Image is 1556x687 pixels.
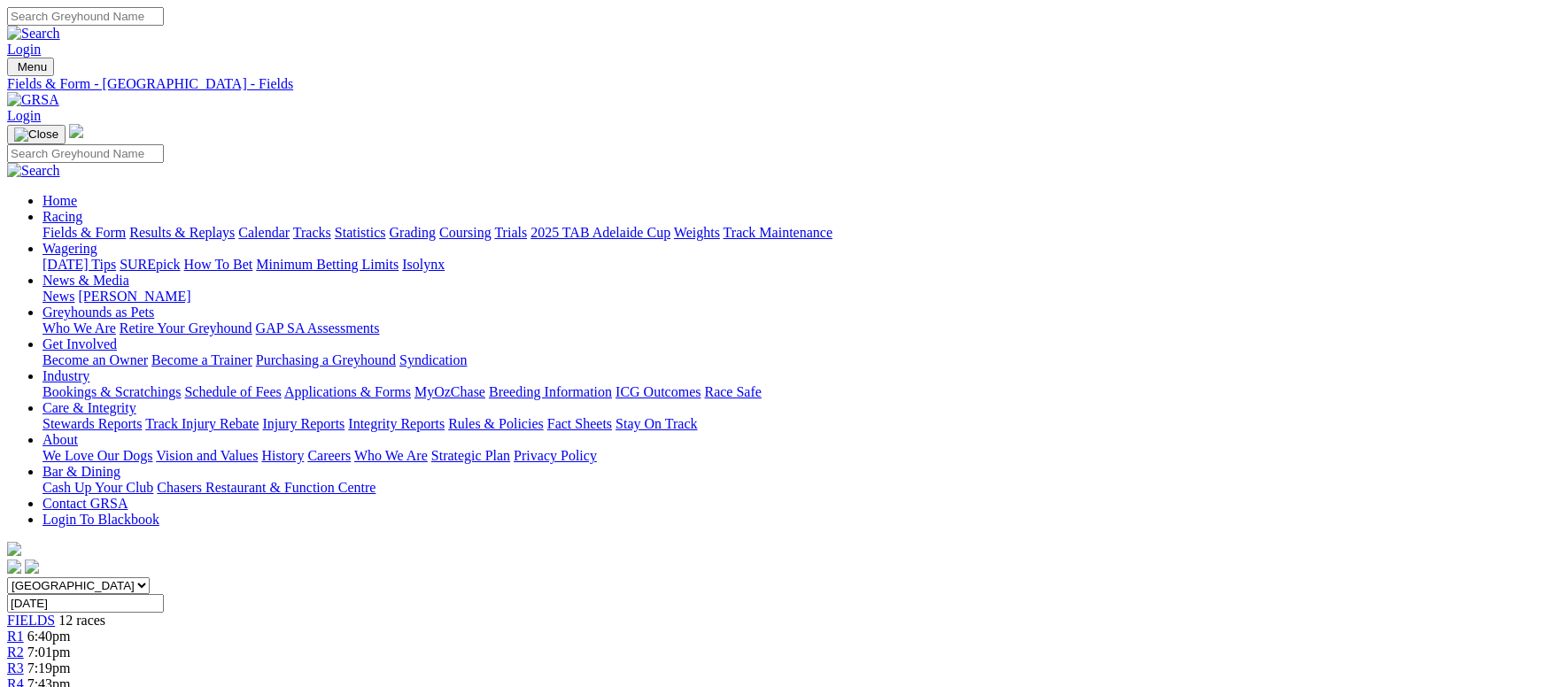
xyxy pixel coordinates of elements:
div: Bar & Dining [43,480,1549,496]
a: Bar & Dining [43,464,120,479]
a: Purchasing a Greyhound [256,352,396,367]
a: Tracks [293,225,331,240]
a: Minimum Betting Limits [256,257,399,272]
a: News & Media [43,273,129,288]
button: Toggle navigation [7,125,66,144]
span: 12 races [58,613,105,628]
a: Weights [674,225,720,240]
img: twitter.svg [25,560,39,574]
img: Close [14,127,58,142]
a: Who We Are [43,320,116,336]
a: SUREpick [120,257,180,272]
img: logo-grsa-white.png [69,124,83,138]
input: Search [7,144,164,163]
a: Statistics [335,225,386,240]
div: Get Involved [43,352,1549,368]
a: About [43,432,78,447]
img: facebook.svg [7,560,21,574]
a: Fields & Form - [GEOGRAPHIC_DATA] - Fields [7,76,1549,92]
div: About [43,448,1549,464]
a: Coursing [439,225,492,240]
a: Racing [43,209,82,224]
span: 7:19pm [27,660,71,675]
a: R2 [7,645,24,660]
a: Fields & Form [43,225,126,240]
a: Contact GRSA [43,496,128,511]
a: FIELDS [7,613,55,628]
a: Bookings & Scratchings [43,384,181,399]
a: GAP SA Assessments [256,320,380,336]
a: Login To Blackbook [43,512,159,527]
a: Injury Reports [262,416,344,431]
a: Trials [494,225,527,240]
a: History [261,448,304,463]
img: logo-grsa-white.png [7,542,21,556]
div: Care & Integrity [43,416,1549,432]
div: Industry [43,384,1549,400]
a: Greyhounds as Pets [43,305,154,320]
a: [DATE] Tips [43,257,116,272]
a: How To Bet [184,257,253,272]
img: Search [7,26,60,42]
a: Calendar [238,225,290,240]
a: Cash Up Your Club [43,480,153,495]
a: Fact Sheets [547,416,612,431]
a: Vision and Values [156,448,258,463]
a: Care & Integrity [43,400,136,415]
a: Home [43,193,77,208]
a: Applications & Forms [284,384,411,399]
a: Wagering [43,241,97,256]
a: Rules & Policies [448,416,544,431]
a: Become a Trainer [151,352,252,367]
a: Results & Replays [129,225,235,240]
button: Toggle navigation [7,58,54,76]
a: Syndication [399,352,467,367]
img: Search [7,163,60,179]
a: Login [7,42,41,57]
a: [PERSON_NAME] [78,289,190,304]
span: Menu [18,60,47,73]
a: 2025 TAB Adelaide Cup [530,225,670,240]
a: Schedule of Fees [184,384,281,399]
div: News & Media [43,289,1549,305]
a: R3 [7,660,24,675]
a: Race Safe [704,384,761,399]
a: MyOzChase [414,384,485,399]
a: Get Involved [43,336,117,351]
input: Search [7,7,164,26]
a: Stay On Track [615,416,697,431]
a: Grading [390,225,436,240]
a: Retire Your Greyhound [120,320,252,336]
a: Track Injury Rebate [145,416,259,431]
a: Who We Are [354,448,428,463]
a: Track Maintenance [724,225,832,240]
a: Become an Owner [43,352,148,367]
img: GRSA [7,92,59,108]
a: Breeding Information [489,384,612,399]
a: Integrity Reports [348,416,445,431]
div: Greyhounds as Pets [43,320,1549,336]
a: We Love Our Dogs [43,448,152,463]
a: Chasers Restaurant & Function Centre [157,480,375,495]
div: Racing [43,225,1549,241]
a: Stewards Reports [43,416,142,431]
a: Industry [43,368,89,383]
a: Login [7,108,41,123]
a: Isolynx [402,257,445,272]
a: Careers [307,448,351,463]
div: Wagering [43,257,1549,273]
span: 6:40pm [27,629,71,644]
a: Privacy Policy [514,448,597,463]
input: Select date [7,594,164,613]
a: R1 [7,629,24,644]
a: Strategic Plan [431,448,510,463]
a: ICG Outcomes [615,384,701,399]
span: 7:01pm [27,645,71,660]
a: News [43,289,74,304]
